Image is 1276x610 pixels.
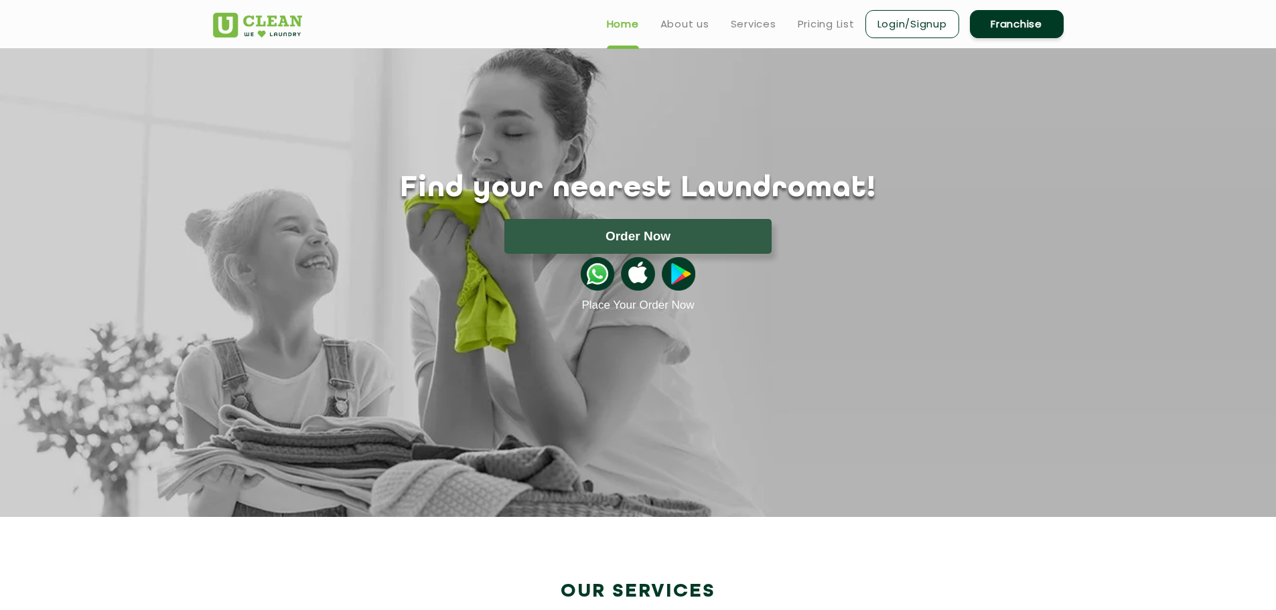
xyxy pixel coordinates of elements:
a: About us [660,16,709,32]
h1: Find your nearest Laundromat! [203,172,1074,206]
a: Pricing List [798,16,855,32]
button: Order Now [504,219,772,254]
a: Home [607,16,639,32]
img: UClean Laundry and Dry Cleaning [213,13,302,37]
img: apple-icon.png [621,257,654,291]
img: playstoreicon.png [662,257,695,291]
a: Place Your Order Now [581,299,694,312]
a: Login/Signup [865,10,959,38]
a: Franchise [970,10,1064,38]
h2: Our Services [213,581,1064,603]
img: whatsappicon.png [581,257,614,291]
a: Services [731,16,776,32]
